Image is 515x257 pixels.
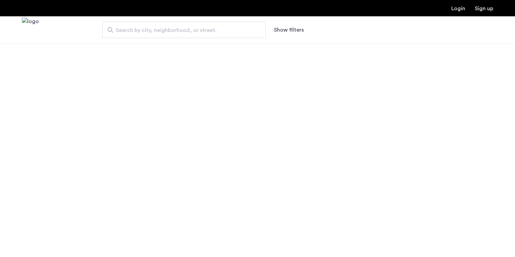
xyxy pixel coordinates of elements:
span: Search by city, neighborhood, or street. [116,26,247,34]
button: Show or hide filters [274,26,304,34]
a: Registration [475,6,493,11]
input: Apartment Search [102,22,266,38]
a: Cazamio Logo [22,17,39,43]
img: logo [22,17,39,43]
a: Login [451,6,465,11]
